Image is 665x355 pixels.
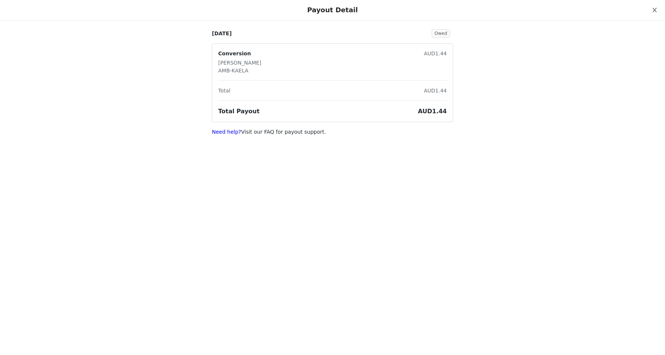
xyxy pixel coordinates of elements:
[212,129,241,135] a: Need help?
[212,128,453,136] p: Visit our FAQ for payout support.
[418,108,447,115] span: AUD1.44
[218,107,259,116] h3: Total Payout
[218,50,261,58] p: Conversion
[652,7,658,13] i: icon: close
[432,29,450,38] span: Owed
[212,30,232,38] p: [DATE]
[218,59,261,67] p: [PERSON_NAME]
[424,51,447,56] span: AUD1.44
[218,87,230,95] p: Total
[218,67,261,75] p: AMB-KAELA
[307,6,358,14] div: Payout Detail
[424,88,447,94] span: AUD1.44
